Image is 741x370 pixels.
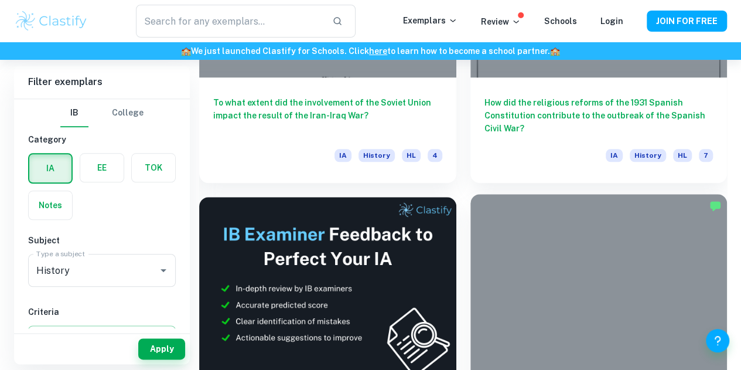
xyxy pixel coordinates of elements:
input: Search for any exemplars... [136,5,323,38]
span: 7 [699,149,713,162]
span: History [630,149,666,162]
button: Open [155,262,172,279]
button: Notes [29,191,72,219]
label: Type a subject [36,249,85,259]
span: History [358,149,395,162]
h6: Filter exemplars [14,66,190,99]
p: Exemplars [403,14,457,27]
a: Login [600,16,623,26]
a: Schools [544,16,577,26]
button: JOIN FOR FREE [647,11,727,32]
h6: To what extent did the involvement of the Soviet Union impact the result of the Iran-Iraq War? [213,96,442,135]
button: Select [28,325,176,347]
span: HL [402,149,421,162]
button: IA [29,154,71,182]
span: IA [334,149,351,162]
button: IB [60,99,88,127]
h6: How did the religious reforms of the 1931 Spanish Constitution contribute to the outbreak of the ... [484,96,713,135]
h6: Criteria [28,305,176,318]
button: College [112,99,144,127]
p: Review [481,15,521,28]
button: Help and Feedback [706,329,729,352]
button: EE [80,154,124,182]
span: 4 [428,149,442,162]
button: TOK [132,154,175,182]
h6: We just launched Clastify for Schools. Click to learn how to become a school partner. [2,45,739,57]
span: HL [673,149,692,162]
img: Clastify logo [14,9,88,33]
h6: Subject [28,234,176,247]
div: Filter type choice [60,99,144,127]
span: 🏫 [181,46,191,56]
span: IA [606,149,623,162]
button: Apply [138,338,185,359]
h6: Category [28,133,176,146]
img: Marked [709,200,721,212]
a: here [369,46,387,56]
span: 🏫 [550,46,560,56]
